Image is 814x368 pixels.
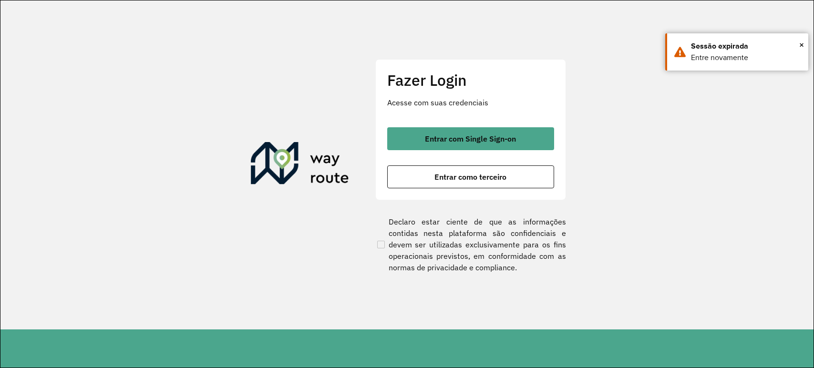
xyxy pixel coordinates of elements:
label: Declaro estar ciente de que as informações contidas nesta plataforma são confidenciais e devem se... [375,216,566,273]
button: button [387,165,554,188]
div: Entre novamente [691,52,801,63]
button: button [387,127,554,150]
button: Close [799,38,804,52]
div: Sessão expirada [691,41,801,52]
p: Acesse com suas credenciais [387,97,554,108]
img: Roteirizador AmbevTech [251,142,349,188]
span: × [799,38,804,52]
span: Entrar com Single Sign-on [425,135,516,143]
span: Entrar como terceiro [434,173,506,181]
h2: Fazer Login [387,71,554,89]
